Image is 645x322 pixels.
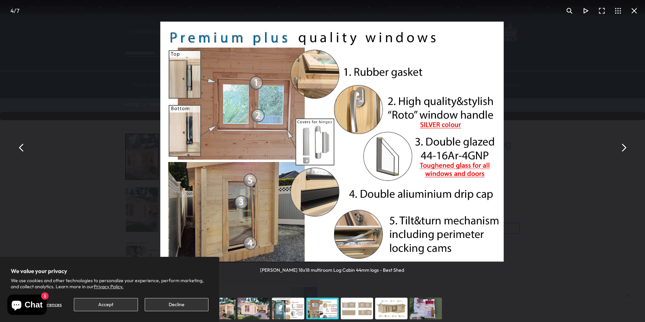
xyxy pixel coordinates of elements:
[561,3,578,19] button: Toggle zoom level
[145,298,208,311] button: Decline
[610,3,626,19] button: Toggle thumbnails
[94,284,123,290] a: Privacy Policy.
[16,7,20,14] span: 7
[260,262,404,273] div: [PERSON_NAME] 18x18 multiroom Log Cabin 44mm logs - Best Shed
[615,139,632,156] button: Next
[10,7,14,14] span: 4
[13,139,30,156] button: Previous
[11,277,208,290] p: We use cookies and other technologies to personalize your experience, perform marketing, and coll...
[626,3,642,19] button: Close
[3,3,27,19] div: /
[74,298,138,311] button: Accept
[5,295,49,317] inbox-online-store-chat: Shopify online store chat
[11,268,208,274] h2: We value your privacy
